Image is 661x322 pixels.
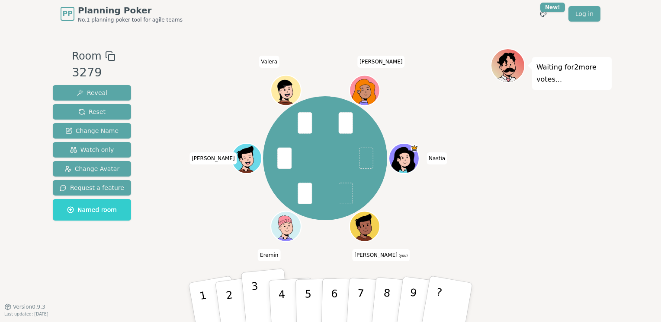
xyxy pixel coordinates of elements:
[53,142,131,158] button: Watch only
[536,61,607,85] p: Waiting for 2 more votes...
[259,56,279,68] span: Click to change your name
[62,9,72,19] span: PP
[13,303,45,310] span: Version 0.9.3
[70,145,114,154] span: Watch only
[60,183,124,192] span: Request a feature
[357,56,405,68] span: Click to change your name
[53,199,131,221] button: Named room
[53,104,131,120] button: Reset
[4,303,45,310] button: Version0.9.3
[258,249,280,261] span: Click to change your name
[4,312,48,316] span: Last updated: [DATE]
[77,88,107,97] span: Reveal
[53,123,131,139] button: Change Name
[78,4,183,16] span: Planning Poker
[61,4,183,23] a: PPPlanning PokerNo.1 planning poker tool for agile teams
[398,254,408,258] span: (you)
[568,6,600,22] a: Log in
[78,16,183,23] span: No.1 planning poker tool for agile teams
[540,3,565,12] div: New!
[78,107,106,116] span: Reset
[67,205,117,214] span: Named room
[72,64,115,82] div: 3279
[536,6,551,22] button: New!
[411,144,418,152] span: Nastia is the host
[427,152,447,164] span: Click to change your name
[53,161,131,177] button: Change Avatar
[53,180,131,196] button: Request a feature
[352,249,410,261] span: Click to change your name
[189,152,237,164] span: Click to change your name
[72,48,101,64] span: Room
[53,85,131,101] button: Reveal
[65,126,119,135] span: Change Name
[64,164,120,173] span: Change Avatar
[350,212,379,240] button: Click to change your avatar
